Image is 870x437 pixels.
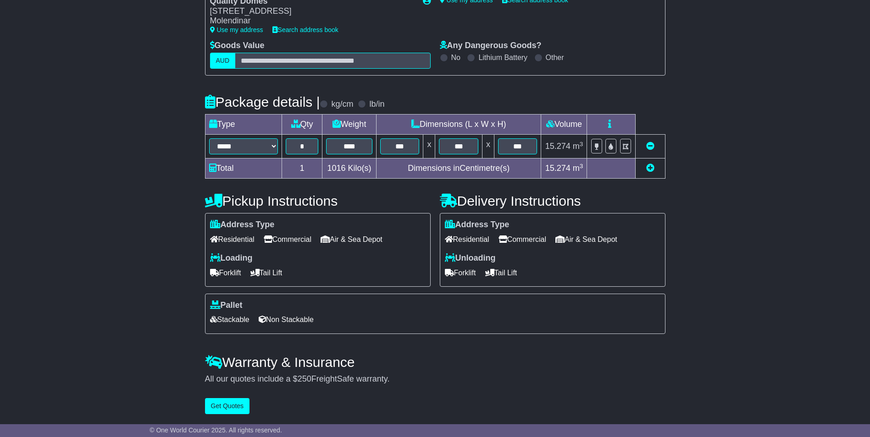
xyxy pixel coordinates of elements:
[205,355,665,370] h4: Warranty & Insurance
[205,374,665,384] div: All our quotes include a $ FreightSafe warranty.
[205,94,320,109] h4: Package details |
[210,53,236,69] label: AUD
[573,164,583,173] span: m
[331,99,353,109] label: kg/cm
[210,26,263,33] a: Use my address
[580,163,583,169] sup: 3
[646,142,654,151] a: Remove this item
[322,115,377,135] td: Weight
[272,26,338,33] a: Search address book
[205,158,282,179] td: Total
[445,253,496,263] label: Unloading
[210,41,265,51] label: Goods Value
[210,220,275,230] label: Address Type
[646,164,654,173] a: Add new item
[210,266,241,280] span: Forklift
[210,16,414,26] div: Molendinar
[445,220,510,230] label: Address Type
[259,312,314,327] span: Non Stackable
[541,115,587,135] td: Volume
[440,41,542,51] label: Any Dangerous Goods?
[546,53,564,62] label: Other
[210,232,255,246] span: Residential
[555,232,617,246] span: Air & Sea Depot
[210,6,414,16] div: [STREET_ADDRESS]
[321,232,382,246] span: Air & Sea Depot
[545,142,571,151] span: 15.274
[580,141,583,147] sup: 3
[282,115,322,135] td: Qty
[282,158,322,179] td: 1
[210,253,253,263] label: Loading
[210,300,243,311] label: Pallet
[250,266,283,280] span: Tail Lift
[205,398,250,414] button: Get Quotes
[322,158,377,179] td: Kilo(s)
[376,115,541,135] td: Dimensions (L x W x H)
[445,266,476,280] span: Forklift
[210,312,249,327] span: Stackable
[445,232,489,246] span: Residential
[205,193,431,208] h4: Pickup Instructions
[205,115,282,135] td: Type
[499,232,546,246] span: Commercial
[440,193,665,208] h4: Delivery Instructions
[482,135,494,158] td: x
[573,142,583,151] span: m
[150,426,282,434] span: © One World Courier 2025. All rights reserved.
[369,99,384,109] label: lb/in
[451,53,460,62] label: No
[478,53,527,62] label: Lithium Battery
[264,232,311,246] span: Commercial
[298,374,311,383] span: 250
[327,164,346,173] span: 1016
[485,266,517,280] span: Tail Lift
[423,135,435,158] td: x
[376,158,541,179] td: Dimensions in Centimetre(s)
[545,164,571,173] span: 15.274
